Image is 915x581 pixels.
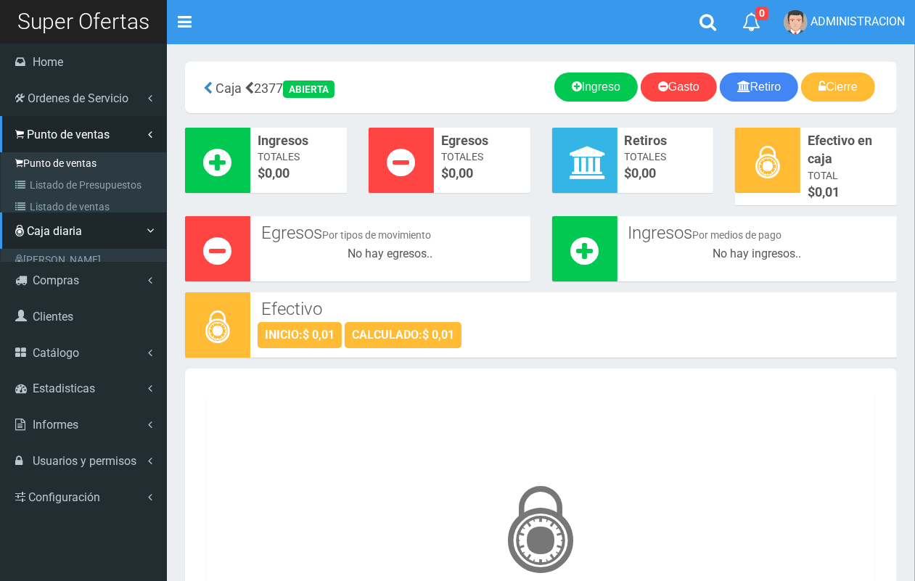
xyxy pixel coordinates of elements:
[808,168,890,183] span: Total
[33,418,78,432] span: Informes
[808,131,890,168] span: Efectivo en caja
[28,91,128,105] span: Ordenes de Servicio
[815,184,840,199] span: 0,01
[441,149,523,164] span: Totales
[33,55,63,69] span: Home
[632,165,657,181] font: 0,00
[628,223,887,242] h3: Ingresos
[641,73,717,102] a: Gasto
[283,81,335,98] div: ABIERTA
[693,229,782,241] small: Por medios de pago
[27,128,110,141] span: Punto de ventas
[755,7,768,20] span: 0
[4,249,166,271] a: [PERSON_NAME]
[17,9,149,34] span: Super Ofertas
[303,328,335,342] strong: $ 0,01
[625,246,890,263] div: No hay ingresos..
[258,149,340,164] span: Totales
[33,454,136,468] span: Usuarios y permisos
[625,149,707,164] span: Totales
[28,490,100,504] span: Configuración
[422,328,454,342] strong: $ 0,01
[265,165,290,181] font: 0,00
[441,164,523,183] span: $
[258,131,340,150] span: Ingresos
[33,382,95,395] span: Estadisticas
[216,81,242,96] span: Caja
[322,229,431,241] small: Por tipos de movimiento
[811,15,905,28] span: ADMINISTRACION
[801,73,875,102] a: Cierre
[33,346,79,360] span: Catálogo
[4,152,166,174] a: Punto de ventas
[345,322,461,348] div: CALCULADO:
[258,246,523,263] div: No hay egresos..
[441,131,523,150] span: Egresos
[625,131,707,150] span: Retiros
[258,322,342,348] div: INICIO:
[261,300,886,318] h3: Efectivo
[554,73,638,102] a: Ingreso
[33,310,73,324] span: Clientes
[258,164,340,183] span: $
[784,10,808,34] img: User Image
[625,164,707,183] span: $
[27,224,82,238] span: Caja diaria
[720,73,799,102] a: Retiro
[4,196,166,218] a: Listado de ventas
[4,174,166,196] a: Listado de Presupuestos
[808,183,890,202] span: $
[196,73,426,102] div: 2377
[33,273,79,287] span: Compras
[448,165,473,181] font: 0,00
[261,223,520,242] h3: Egresos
